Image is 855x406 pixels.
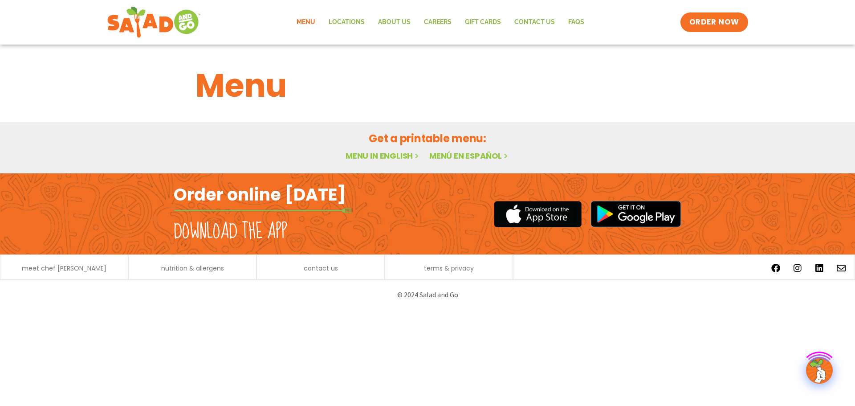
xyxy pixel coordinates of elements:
a: Menú en español [429,150,509,161]
a: FAQs [562,12,591,33]
nav: Menu [290,12,591,33]
h2: Get a printable menu: [195,131,660,146]
h2: Download the app [174,219,287,244]
a: About Us [371,12,417,33]
a: Contact Us [508,12,562,33]
a: Menu [290,12,322,33]
img: new-SAG-logo-768×292 [107,4,201,40]
a: Menu in English [346,150,420,161]
h2: Order online [DATE] [174,184,346,205]
p: © 2024 Salad and Go [178,289,677,301]
a: Careers [417,12,458,33]
a: GIFT CARDS [458,12,508,33]
a: ORDER NOW [680,12,748,32]
img: appstore [494,200,582,229]
a: nutrition & allergens [161,265,224,271]
a: terms & privacy [424,265,474,271]
img: fork [174,208,352,213]
a: Locations [322,12,371,33]
img: google_play [590,201,681,227]
a: meet chef [PERSON_NAME] [22,265,106,271]
a: contact us [304,265,338,271]
h1: Menu [195,62,660,110]
span: ORDER NOW [689,17,739,28]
